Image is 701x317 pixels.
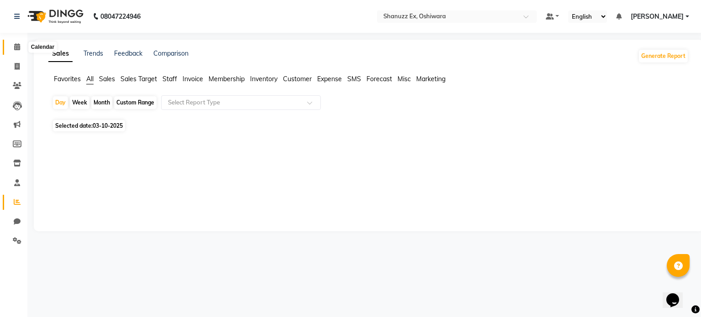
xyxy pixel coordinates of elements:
span: Customer [283,75,312,83]
span: Forecast [366,75,392,83]
span: Sales Target [120,75,157,83]
a: Trends [84,49,103,57]
span: SMS [347,75,361,83]
span: [PERSON_NAME] [631,12,684,21]
a: Comparison [153,49,188,57]
span: Expense [317,75,342,83]
span: Inventory [250,75,277,83]
span: All [86,75,94,83]
span: Misc [398,75,411,83]
button: Generate Report [639,50,688,62]
span: Marketing [416,75,445,83]
div: Custom Range [114,96,157,109]
div: Calendar [29,42,57,53]
b: 08047224946 [100,4,141,29]
span: Sales [99,75,115,83]
div: Day [53,96,68,109]
span: Favorites [54,75,81,83]
span: Invoice [183,75,203,83]
div: Month [91,96,112,109]
span: Staff [162,75,177,83]
span: Selected date: [53,120,125,131]
img: logo [23,4,86,29]
div: Week [70,96,89,109]
span: 03-10-2025 [93,122,123,129]
a: Feedback [114,49,142,57]
span: Membership [209,75,245,83]
iframe: chat widget [663,281,692,308]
